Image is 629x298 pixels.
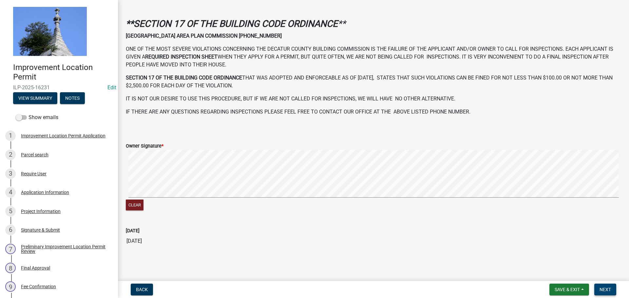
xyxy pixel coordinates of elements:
[107,84,116,91] wm-modal-confirm: Edit Application Number
[60,96,85,101] wm-modal-confirm: Notes
[16,114,58,121] label: Show emails
[555,287,580,292] span: Save & Exit
[21,152,48,157] div: Parcel search
[5,206,16,217] div: 5
[126,95,621,103] p: IT IS NOT OUR DESIRE TO USE THIS PROCEDURE, BUT IF WE ARE NOT CALLED FOR INSPECTIONS, WE WILL HAV...
[21,209,61,214] div: Project Information
[60,92,85,104] button: Notes
[126,200,143,210] button: Clear
[126,33,282,39] strong: [GEOGRAPHIC_DATA] AREA PLAN COMMISSION [PHONE_NUMBER]
[594,284,616,295] button: Next
[5,131,16,141] div: 1
[145,54,218,60] strong: REQUIRED INSPECTION SHEET
[5,263,16,273] div: 8
[5,149,16,160] div: 2
[126,75,242,81] strong: SECTION 17 OF THE BUILDING CODE ORDINANCE
[126,108,621,116] p: IF THERE ARE ANY QUESTIONS REGARDING INSPECTIONS PLEASE FEEL FREE TO CONTACT OUR OFFICE AT THE AB...
[13,7,87,56] img: Decatur County, Indiana
[5,187,16,198] div: 4
[13,63,113,82] h4: Improvement Location Permit
[13,84,105,91] span: ILP-2025-16231
[126,144,163,149] label: Owner Signature
[126,45,621,69] p: ONE OF THE MOST SEVERE VIOLATIONS CONCERNING THE DECATUR COUNTY BUILDING COMMISSION IS THE FAILUR...
[5,281,16,292] div: 9
[21,133,105,138] div: Improvement Location Permit Application
[126,18,338,29] strong: **SECTION 17 OF THE BUILDING CODE ORDINANCE
[21,171,47,176] div: Require User
[21,266,50,270] div: Final Approval
[5,225,16,235] div: 6
[5,244,16,254] div: 7
[131,284,153,295] button: Back
[21,190,69,195] div: Application Information
[13,92,57,104] button: View Summary
[136,287,148,292] span: Back
[13,96,57,101] wm-modal-confirm: Summary
[126,229,140,233] label: [DATE]
[21,244,107,254] div: Preliminary Improvement Location Permit Review
[5,168,16,179] div: 3
[600,287,611,292] span: Next
[21,284,56,289] div: Fee Confirmation
[21,228,60,232] div: Signature & Submit
[107,84,116,91] a: Edit
[126,74,621,90] p: THAT WAS ADOPTED AND ENFORCEABLE AS OF [DATE], STATES THAT SUCH VIOLATIONS CAN BE FINED FOR NOT L...
[549,284,589,295] button: Save & Exit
